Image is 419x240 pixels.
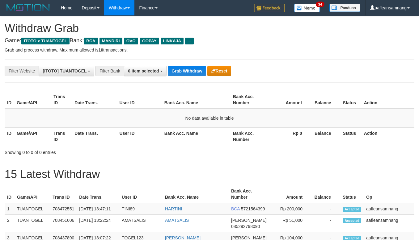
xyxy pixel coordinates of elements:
td: [DATE] 13:47:11 [77,203,119,215]
th: Date Trans. [77,185,119,203]
td: Rp 200,000 [270,203,312,215]
th: Status [340,185,364,203]
td: 2 [5,215,15,232]
span: GOPAY [140,38,159,44]
button: Reset [207,66,231,76]
td: AMATSALIS [119,215,163,232]
td: Rp 51,000 [270,215,312,232]
th: Date Trans. [72,127,117,145]
td: [DATE] 13:22:24 [77,215,119,232]
th: Amount [270,185,312,203]
th: Balance [312,185,340,203]
td: No data available in table [5,109,414,128]
th: ID [5,91,14,109]
strong: 10 [98,48,103,52]
th: Status [341,91,362,109]
a: AMATSALIS [165,218,189,223]
th: Bank Acc. Number [231,127,267,145]
span: [PERSON_NAME] [231,218,267,223]
th: Trans ID [51,127,72,145]
img: Feedback.jpg [254,4,285,12]
th: Action [362,127,414,145]
span: Copy 085292798090 to clipboard [231,224,260,229]
th: Op [364,185,414,203]
th: ID [5,185,15,203]
th: User ID [117,91,162,109]
td: 1 [5,203,15,215]
td: TUANTOGEL [15,215,50,232]
th: Bank Acc. Number [231,91,267,109]
th: Game/API [14,91,51,109]
button: Grab Withdraw [168,66,206,76]
td: aafleansamnang [364,203,414,215]
th: Bank Acc. Name [162,127,231,145]
img: panduan.png [329,4,360,12]
button: 6 item selected [124,66,167,76]
span: ... [185,38,193,44]
span: BCA [84,38,98,44]
span: Accepted [343,218,361,223]
th: Bank Acc. Name [163,185,229,203]
img: MOTION_logo.png [5,3,52,12]
span: 6 item selected [128,68,159,73]
p: Grab and process withdraw. Maximum allowed is transactions. [5,47,414,53]
span: LINKAJA [161,38,184,44]
div: Filter Bank [95,66,124,76]
button: [ITOTO] TUANTOGEL [39,66,94,76]
td: 708472551 [50,203,77,215]
th: Trans ID [51,91,72,109]
div: Filter Website [5,66,39,76]
th: Game/API [14,127,51,145]
h1: 15 Latest Withdraw [5,168,414,180]
div: Showing 0 to 0 of 0 entries [5,147,170,155]
th: Trans ID [50,185,77,203]
th: Game/API [15,185,50,203]
th: Amount [267,91,311,109]
td: TINI89 [119,203,163,215]
span: Accepted [343,207,361,212]
span: MANDIRI [99,38,122,44]
img: Button%20Memo.svg [294,4,320,12]
th: Action [362,91,414,109]
td: - [312,215,340,232]
span: Copy 5721564399 to clipboard [241,206,265,211]
th: Date Trans. [72,91,117,109]
span: OVO [124,38,138,44]
span: [ITOTO] TUANTOGEL [43,68,87,73]
th: Balance [311,127,340,145]
a: HARTINI [165,206,182,211]
h4: Game: Bank: [5,38,414,44]
th: Balance [311,91,340,109]
th: User ID [117,127,162,145]
th: User ID [119,185,163,203]
th: Bank Acc. Name [162,91,231,109]
h1: Withdraw Grab [5,22,414,35]
td: 708451606 [50,215,77,232]
th: Bank Acc. Number [229,185,270,203]
th: ID [5,127,14,145]
span: 34 [316,2,324,7]
th: Rp 0 [267,127,311,145]
th: Status [341,127,362,145]
td: TUANTOGEL [15,203,50,215]
span: ITOTO > TUANTOGEL [21,38,70,44]
span: BCA [231,206,240,211]
td: aafleansamnang [364,215,414,232]
td: - [312,203,340,215]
